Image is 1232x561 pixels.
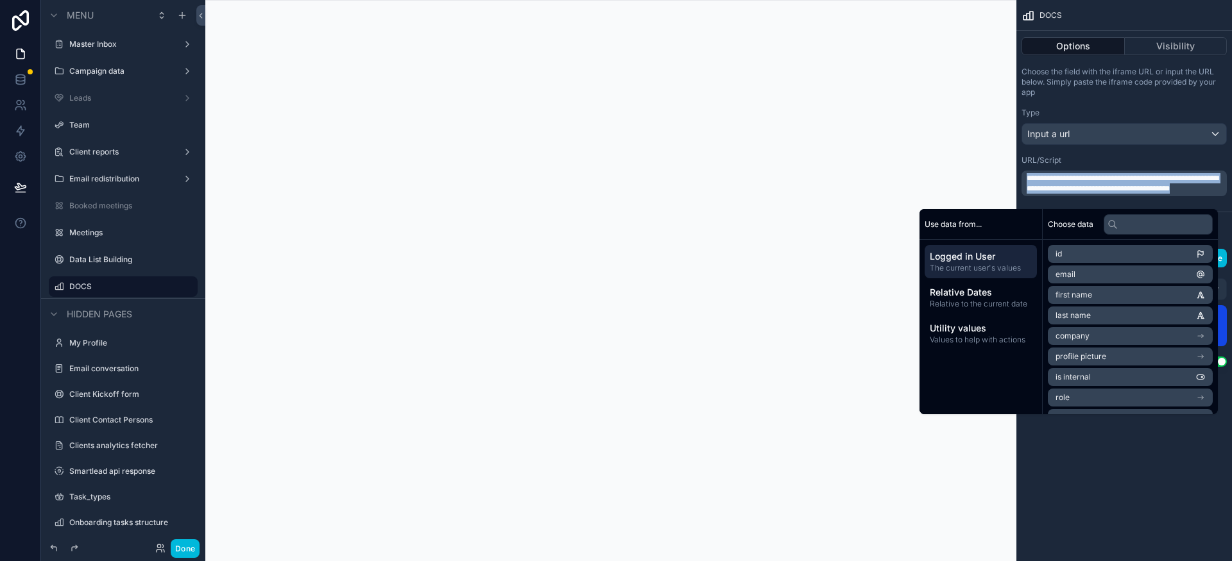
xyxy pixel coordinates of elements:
label: Leads [69,93,172,103]
span: Relative Dates [930,286,1032,299]
label: DOCS [69,281,190,292]
label: URL/Script [1022,155,1061,165]
button: Options [1022,37,1125,55]
label: Task_types [69,492,190,502]
span: Logged in User [930,250,1032,263]
label: Type [1022,108,1039,118]
span: Relative to the current date [930,299,1032,309]
label: Email conversation [69,364,190,374]
span: Input a url [1027,128,1070,140]
label: Smartlead api response [69,466,190,476]
label: Campaign data [69,66,172,76]
span: Use data from... [925,219,982,230]
label: Onboarding tasks structure [69,517,190,528]
label: Client reports [69,147,172,157]
label: My Profile [69,338,190,348]
span: Values to help with actions [930,335,1032,345]
label: Data List Building [69,255,190,265]
label: Booked meetings [69,201,190,211]
label: Client Kickoff form [69,389,190,399]
span: Choose data [1048,219,1093,230]
p: Choose the field with the iframe URL or input the URL below. Simply paste the iframe code provide... [1022,67,1227,97]
label: Clients analytics fetcher [69,440,190,451]
button: Done [171,539,200,558]
label: Team [69,120,190,130]
label: Meetings [69,228,190,238]
span: The current user's values [930,263,1032,273]
button: Input a url [1022,123,1227,145]
label: Email redistribution [69,174,172,184]
label: Client Contact Persons [69,415,190,425]
span: Hidden pages [67,308,132,321]
span: Menu [67,9,94,22]
label: Master Inbox [69,39,172,49]
span: DOCS [1039,10,1062,21]
div: scrollable content [1022,171,1227,196]
span: Utility values [930,322,1032,335]
button: Visibility [1125,37,1228,55]
div: scrollable content [920,240,1042,355]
